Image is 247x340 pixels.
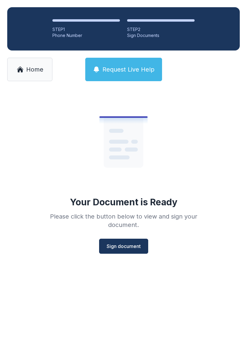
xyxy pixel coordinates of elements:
div: Please click the button below to view and sign your document. [37,212,210,229]
span: Sign document [107,243,141,250]
span: Request Live Help [102,65,155,74]
div: Phone Number [52,32,120,38]
div: Your Document is Ready [70,197,177,207]
div: STEP 1 [52,26,120,32]
div: STEP 2 [127,26,195,32]
span: Home [26,65,43,74]
div: Sign Documents [127,32,195,38]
